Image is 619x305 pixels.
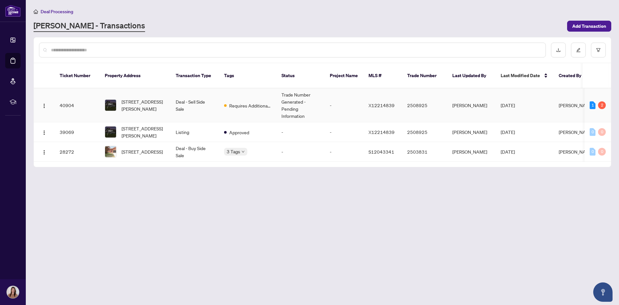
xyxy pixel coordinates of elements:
[227,148,240,155] span: 3 Tags
[276,142,325,162] td: -
[496,63,554,88] th: Last Modified Date
[325,142,363,162] td: -
[447,122,496,142] td: [PERSON_NAME]
[5,5,21,17] img: logo
[34,9,38,14] span: home
[105,146,116,157] img: thumbnail-img
[559,129,594,135] span: [PERSON_NAME]
[39,100,49,110] button: Logo
[447,88,496,122] td: [PERSON_NAME]
[501,102,515,108] span: [DATE]
[572,21,606,31] span: Add Transaction
[501,149,515,155] span: [DATE]
[567,21,611,32] button: Add Transaction
[598,101,606,109] div: 2
[54,88,100,122] td: 40904
[590,128,595,136] div: 0
[402,63,447,88] th: Trade Number
[105,100,116,111] img: thumbnail-img
[590,101,595,109] div: 1
[171,142,219,162] td: Deal - Buy Side Sale
[368,149,394,155] span: S12043341
[122,125,165,139] span: [STREET_ADDRESS][PERSON_NAME]
[122,98,165,112] span: [STREET_ADDRESS][PERSON_NAME]
[447,63,496,88] th: Last Updated By
[325,63,363,88] th: Project Name
[591,43,606,57] button: filter
[42,103,47,108] img: Logo
[559,149,594,155] span: [PERSON_NAME]
[501,72,540,79] span: Last Modified Date
[54,142,100,162] td: 28272
[402,142,447,162] td: 2503831
[7,286,19,298] img: Profile Icon
[276,88,325,122] td: Trade Number Generated - Pending Information
[241,150,245,153] span: down
[551,43,566,57] button: download
[229,129,249,136] span: Approved
[171,63,219,88] th: Transaction Type
[42,150,47,155] img: Logo
[554,63,592,88] th: Created By
[105,127,116,137] img: thumbnail-img
[54,122,100,142] td: 39069
[598,128,606,136] div: 0
[593,282,613,302] button: Open asap
[402,88,447,122] td: 2508925
[325,122,363,142] td: -
[368,129,395,135] span: X12214839
[122,148,163,155] span: [STREET_ADDRESS]
[54,63,100,88] th: Ticket Number
[368,102,395,108] span: X12214839
[39,147,49,157] button: Logo
[596,48,601,52] span: filter
[229,102,271,109] span: Requires Additional Docs
[42,130,47,135] img: Logo
[402,122,447,142] td: 2508925
[571,43,586,57] button: edit
[363,63,402,88] th: MLS #
[590,148,595,156] div: 0
[276,63,325,88] th: Status
[276,122,325,142] td: -
[598,148,606,156] div: 0
[325,88,363,122] td: -
[556,48,561,52] span: download
[447,142,496,162] td: [PERSON_NAME]
[34,20,145,32] a: [PERSON_NAME] - Transactions
[41,9,73,15] span: Deal Processing
[39,127,49,137] button: Logo
[501,129,515,135] span: [DATE]
[100,63,171,88] th: Property Address
[559,102,594,108] span: [PERSON_NAME]
[171,88,219,122] td: Deal - Sell Side Sale
[171,122,219,142] td: Listing
[576,48,581,52] span: edit
[219,63,276,88] th: Tags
